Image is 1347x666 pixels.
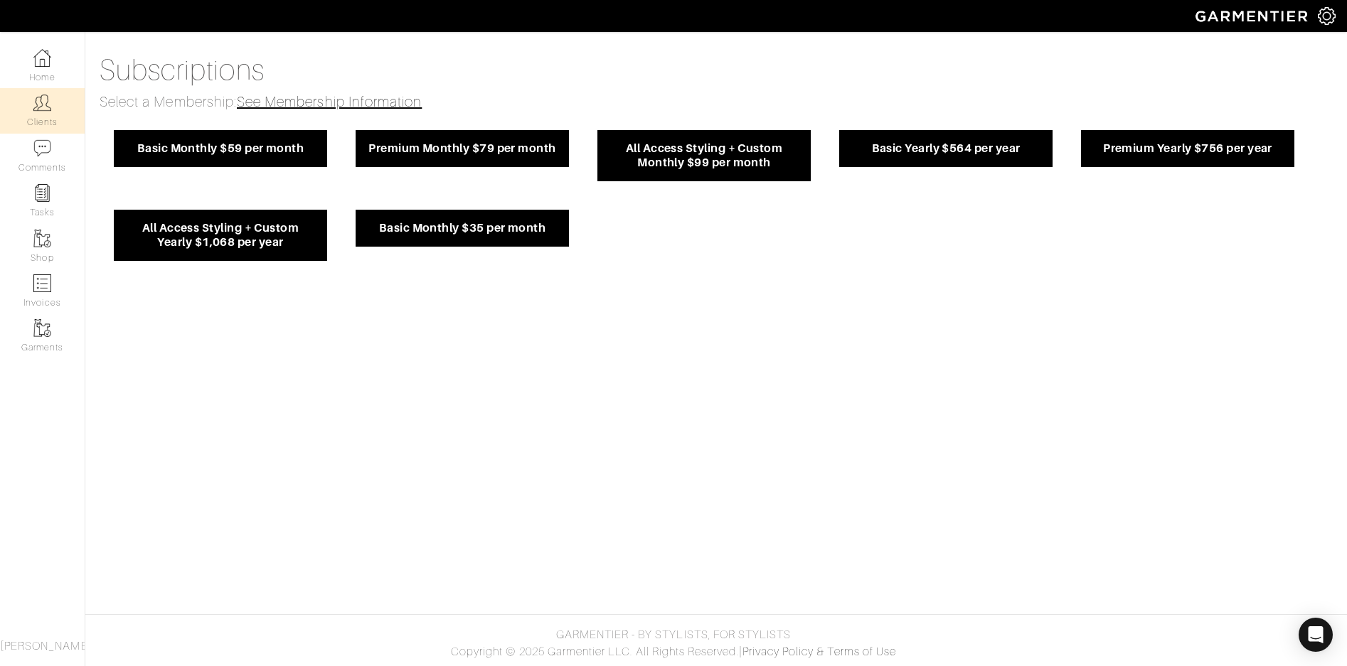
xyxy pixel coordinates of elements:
span: All Access Styling + Custom Monthly $99 per month [609,141,799,170]
button: Premium Yearly $756 per year [1081,130,1294,167]
span: Copyright © 2025 Garmentier LLC. All Rights Reserved. [451,645,739,658]
img: garmentier-logo-header-white-b43fb05a5012e4ada735d5af1a66efaba907eab6374d6393d1fbf88cb4ef424d.png [1188,4,1318,28]
img: clients-icon-6bae9207a08558b7cb47a8932f037763ab4055f8c8b6bfacd5dc20c3e0201464.png [33,94,51,112]
span: Premium Yearly $756 per year [1092,141,1283,156]
h1: Subscriptions [100,53,1333,87]
button: Basic Yearly $564 per year [839,130,1053,167]
img: dashboard-icon-dbcd8f5a0b271acd01030246c82b418ddd0df26cd7fceb0bd07c9910d44c42f6.png [33,49,51,67]
img: reminder-icon-8004d30b9f0a5d33ae49ab947aed9ed385cf756f9e5892f1edd6e32f2345188e.png [33,184,51,202]
img: comment-icon-a0a6a9ef722e966f86d9cbdc48e553b5cf19dbc54f86b18d962a5391bc8f6eb6.png [33,139,51,157]
img: garments-icon-b7da505a4dc4fd61783c78ac3ca0ef83fa9d6f193b1c9dc38574b1d14d53ca28.png [33,319,51,337]
img: orders-icon-0abe47150d42831381b5fb84f609e132dff9fe21cb692f30cb5eec754e2cba89.png [33,274,51,292]
h5: Select a Membership: [100,93,1333,110]
button: Premium Monthly $79 per month [356,130,569,167]
img: garments-icon-b7da505a4dc4fd61783c78ac3ca0ef83fa9d6f193b1c9dc38574b1d14d53ca28.png [33,230,51,247]
span: All Access Styling + Custom Yearly $1,068 per year [125,221,316,249]
a: Privacy Policy & Terms of Use [742,645,896,658]
button: Basic Monthly $59 per month [114,130,327,167]
button: Basic Monthly $35 per month [356,210,569,247]
span: Basic Yearly $564 per year [851,141,1041,156]
span: Basic Monthly $35 per month [367,221,558,235]
img: gear-icon-white-bd11855cb880d31180b6d7d6211b90ccbf57a29d726f0c71d8c61bd08dd39cc2.png [1318,7,1336,25]
span: Premium Monthly $79 per month [367,141,558,156]
button: All Access Styling + Custom Yearly $1,068 per year [114,210,327,261]
button: All Access Styling + Custom Monthly $99 per month [597,130,811,181]
span: Basic Monthly $59 per month [125,141,316,156]
div: Open Intercom Messenger [1299,618,1333,652]
a: See Membership Information [237,94,422,109]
